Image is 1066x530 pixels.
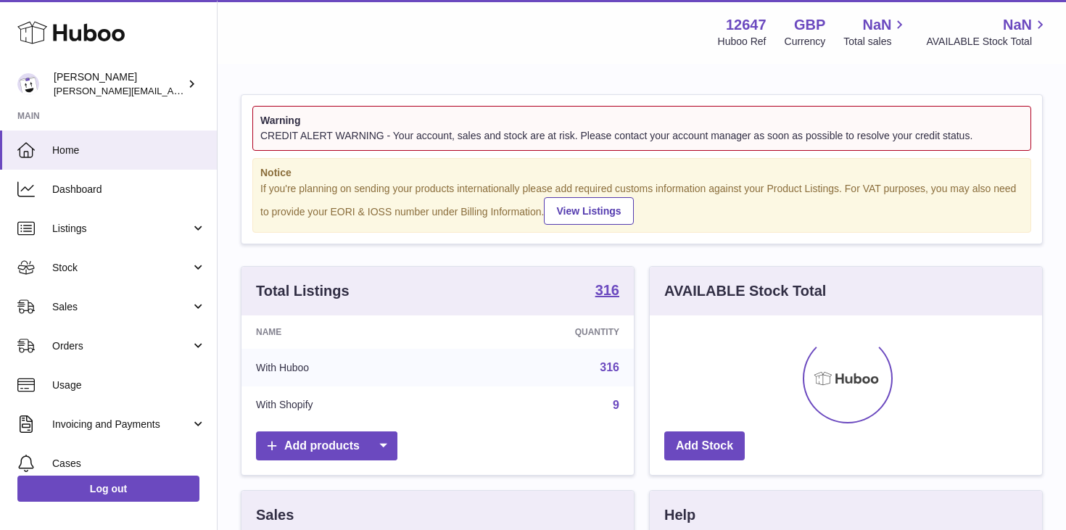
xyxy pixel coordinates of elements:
[843,15,908,49] a: NaN Total sales
[241,349,453,386] td: With Huboo
[17,476,199,502] a: Log out
[52,457,206,471] span: Cases
[843,35,908,49] span: Total sales
[926,35,1049,49] span: AVAILABLE Stock Total
[256,281,350,301] h3: Total Listings
[52,261,191,275] span: Stock
[52,378,206,392] span: Usage
[52,339,191,353] span: Orders
[260,129,1023,143] div: CREDIT ALERT WARNING - Your account, sales and stock are at risk. Please contact your account man...
[794,15,825,35] strong: GBP
[862,15,891,35] span: NaN
[726,15,767,35] strong: 12647
[17,73,39,95] img: peter@pinter.co.uk
[260,182,1023,225] div: If you're planning on sending your products internationally please add required customs informati...
[600,361,619,373] a: 316
[52,300,191,314] span: Sales
[1003,15,1032,35] span: NaN
[52,222,191,236] span: Listings
[54,85,368,96] span: [PERSON_NAME][EMAIL_ADDRESS][PERSON_NAME][DOMAIN_NAME]
[453,315,634,349] th: Quantity
[926,15,1049,49] a: NaN AVAILABLE Stock Total
[718,35,767,49] div: Huboo Ref
[256,431,397,461] a: Add products
[241,315,453,349] th: Name
[54,70,184,98] div: [PERSON_NAME]
[664,505,695,525] h3: Help
[241,386,453,424] td: With Shopify
[52,418,191,431] span: Invoicing and Payments
[52,144,206,157] span: Home
[260,114,1023,128] strong: Warning
[664,431,745,461] a: Add Stock
[785,35,826,49] div: Currency
[664,281,826,301] h3: AVAILABLE Stock Total
[544,197,633,225] a: View Listings
[595,283,619,297] strong: 316
[256,505,294,525] h3: Sales
[52,183,206,196] span: Dashboard
[613,399,619,411] a: 9
[595,283,619,300] a: 316
[260,166,1023,180] strong: Notice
